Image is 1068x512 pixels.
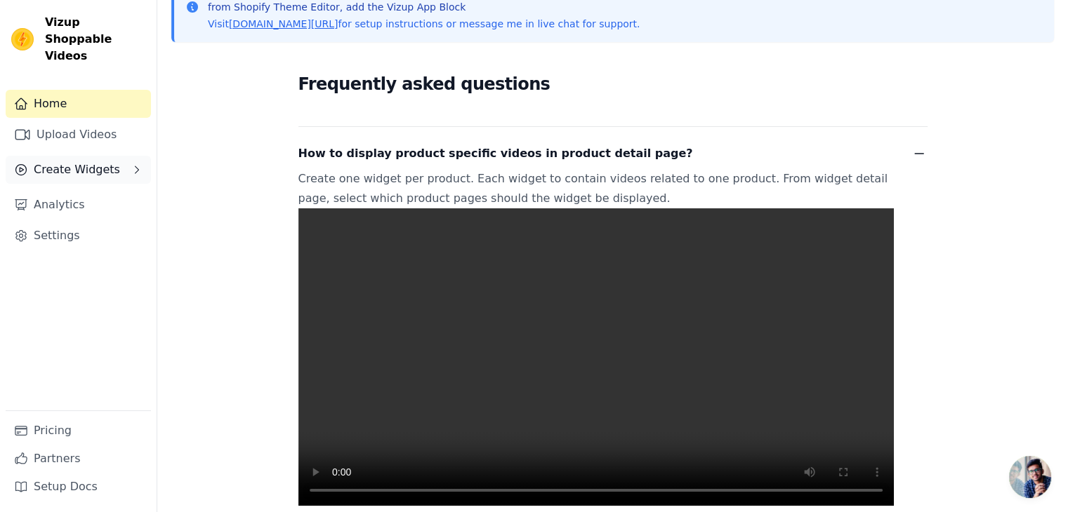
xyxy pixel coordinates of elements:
button: Create Widgets [6,156,151,184]
a: [DOMAIN_NAME][URL] [229,18,338,29]
p: Create one widget per product. Each widget to contain videos related to one product. From widget ... [298,169,894,506]
a: Settings [6,222,151,250]
a: Setup Docs [6,473,151,501]
a: Open chat [1009,456,1051,498]
a: Upload Videos [6,121,151,149]
a: Home [6,90,151,118]
button: How to display product specific videos in product detail page? [298,144,928,163]
span: How to display product specific videos in product detail page? [298,144,693,163]
a: Analytics [6,191,151,219]
img: Vizup [11,28,34,50]
span: Vizup Shoppable Videos [45,14,145,65]
span: Create Widgets [34,161,120,178]
a: Partners [6,445,151,473]
h2: Frequently asked questions [298,70,928,98]
p: Visit for setup instructions or message me in live chat for support. [208,17,640,31]
a: Pricing [6,417,151,445]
